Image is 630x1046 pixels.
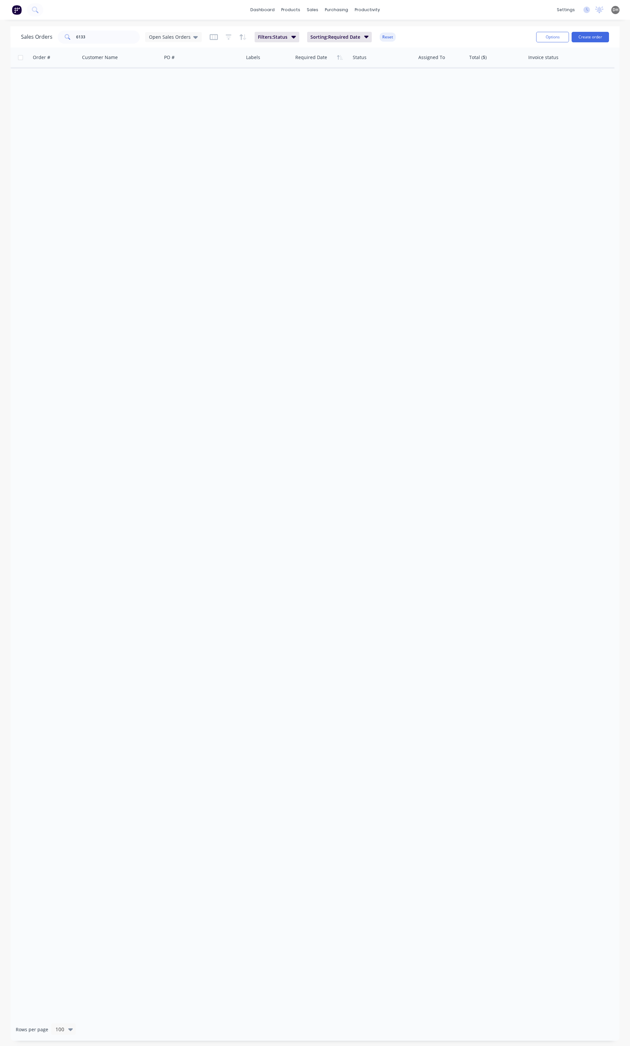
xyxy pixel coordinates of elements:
div: Total ($) [469,54,487,61]
span: Open Sales Orders [149,33,191,40]
span: Rows per page [16,1026,48,1033]
input: Search... [76,31,140,44]
img: Factory [12,5,22,15]
div: sales [304,5,322,15]
button: Reset [380,32,396,42]
button: Sorting:Required Date [307,32,372,42]
a: dashboard [247,5,278,15]
div: productivity [351,5,383,15]
div: settings [554,5,578,15]
button: Options [536,32,569,42]
span: Filters: Status [258,34,287,40]
div: products [278,5,304,15]
div: purchasing [322,5,351,15]
span: Sorting: Required Date [310,34,360,40]
button: Create order [572,32,609,42]
div: Customer Name [82,54,118,61]
div: PO # [164,54,175,61]
div: Required Date [295,54,327,61]
div: Order # [33,54,50,61]
div: Status [353,54,367,61]
button: Filters:Status [255,32,299,42]
div: Assigned To [418,54,445,61]
h1: Sales Orders [21,34,52,40]
span: DH [613,7,619,13]
div: Labels [246,54,260,61]
div: Invoice status [528,54,558,61]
